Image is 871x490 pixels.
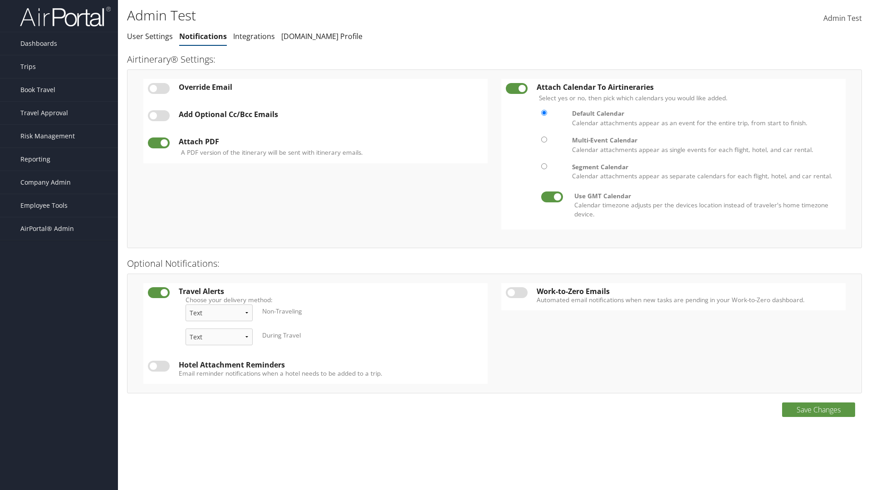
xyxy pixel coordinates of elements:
div: Add Optional Cc/Bcc Emails [179,110,483,118]
label: Calendar attachments appear as single events for each flight, hotel, and car rental. [572,136,837,154]
span: Risk Management [20,125,75,147]
span: Trips [20,55,36,78]
div: Default Calendar [572,109,837,118]
label: Automated email notifications when new tasks are pending in your Work-to-Zero dashboard. [537,295,841,304]
label: A PDF version of the itinerary will be sent with itinerary emails. [181,148,363,157]
label: Email reminder notifications when a hotel needs to be added to a trip. [179,369,483,378]
label: Select yes or no, then pick which calendars you would like added. [539,93,728,103]
h3: Airtinerary® Settings: [127,53,862,66]
div: Travel Alerts [179,287,483,295]
span: Admin Test [823,13,862,23]
div: Multi-Event Calendar [572,136,837,145]
button: Save Changes [782,402,855,417]
h1: Admin Test [127,6,617,25]
label: Calendar attachments appear as an event for the entire trip, from start to finish. [572,109,837,127]
div: Override Email [179,83,483,91]
span: Book Travel [20,78,55,101]
div: Hotel Attachment Reminders [179,361,483,369]
a: User Settings [127,31,173,41]
span: Reporting [20,148,50,171]
span: Travel Approval [20,102,68,124]
label: During Travel [262,331,301,340]
div: Attach Calendar To Airtineraries [537,83,841,91]
div: Attach PDF [179,137,483,146]
label: Calendar timezone adjusts per the devices location instead of traveler's home timezone device. [574,191,834,219]
label: Choose your delivery method: [186,295,476,304]
div: Segment Calendar [572,162,837,171]
span: Dashboards [20,32,57,55]
a: Integrations [233,31,275,41]
span: Company Admin [20,171,71,194]
h3: Optional Notifications: [127,257,862,270]
img: airportal-logo.png [20,6,111,27]
div: Work-to-Zero Emails [537,287,841,295]
span: Employee Tools [20,194,68,217]
a: [DOMAIN_NAME] Profile [281,31,362,41]
span: AirPortal® Admin [20,217,74,240]
a: Admin Test [823,5,862,33]
label: Calendar attachments appear as separate calendars for each flight, hotel, and car rental. [572,162,837,181]
div: Use GMT Calendar [574,191,834,201]
label: Non-Traveling [262,307,302,316]
a: Notifications [179,31,227,41]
